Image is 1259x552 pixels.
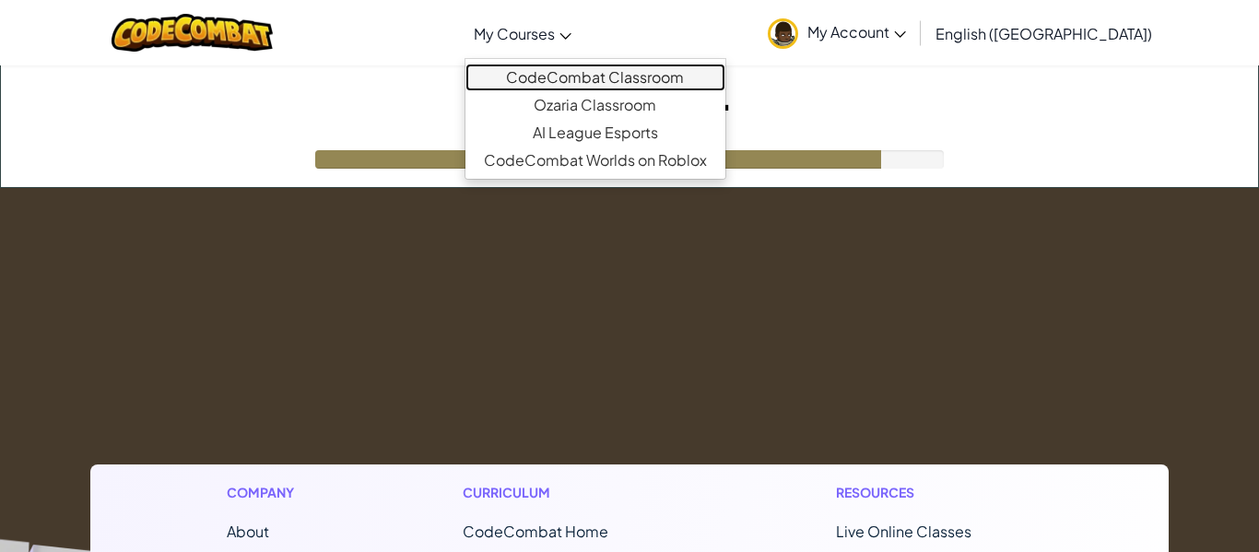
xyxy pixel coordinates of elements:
a: CodeCombat Worlds on Roblox [465,147,725,174]
span: My Account [807,22,906,41]
span: CodeCombat Home [463,522,608,541]
a: My Account [759,4,915,62]
h1: Resources [836,483,1032,502]
h1: Curriculum [463,483,686,502]
span: English ([GEOGRAPHIC_DATA]) [935,24,1152,43]
img: CodeCombat logo [112,14,273,52]
a: English ([GEOGRAPHIC_DATA]) [926,8,1161,58]
a: AI League Esports [465,119,725,147]
a: CodeCombat Classroom [465,64,725,91]
a: About [227,522,269,541]
img: avatar [768,18,798,49]
h1: Loading... [1,65,1258,123]
h1: Company [227,483,312,502]
a: Live Online Classes [836,522,971,541]
span: My Courses [474,24,555,43]
a: My Courses [465,8,581,58]
a: Ozaria Classroom [465,91,725,119]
